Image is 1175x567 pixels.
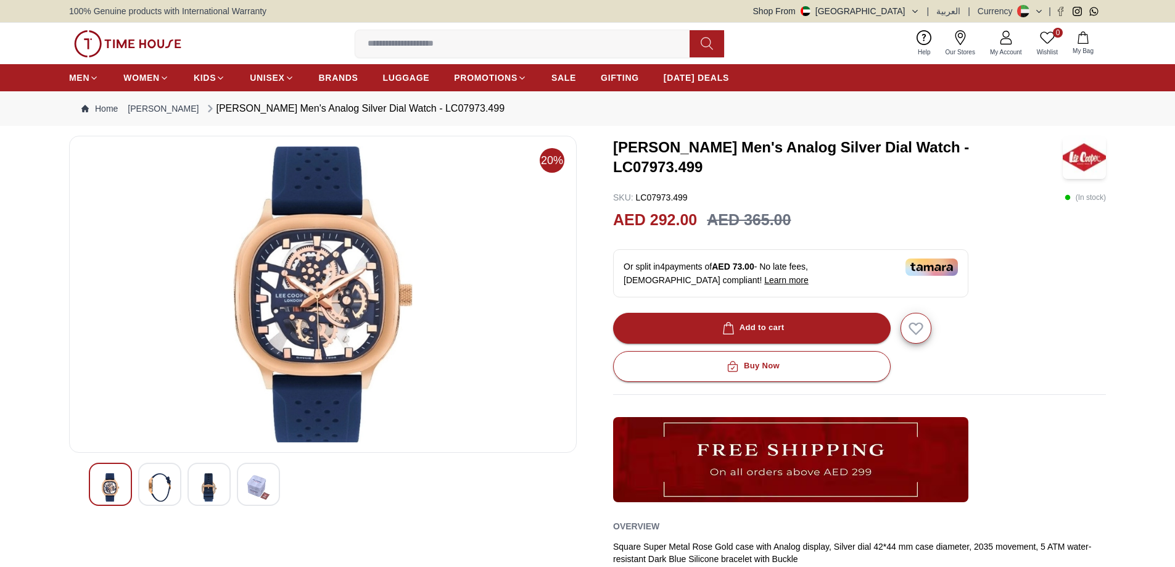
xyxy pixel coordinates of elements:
[123,72,160,84] span: WOMEN
[985,48,1027,57] span: My Account
[454,72,517,84] span: PROMOTIONS
[319,67,358,89] a: BRANDS
[720,321,785,335] div: Add to cart
[905,259,958,276] img: Tamara
[613,138,1063,177] h3: [PERSON_NAME] Men's Analog Silver Dial Watch - LC07973.499
[712,262,754,271] span: AED 73.00
[250,67,294,89] a: UNISEX
[74,30,181,57] img: ...
[910,28,938,59] a: Help
[69,72,89,84] span: MEN
[613,540,1106,565] div: Square Super Metal Rose Gold case with Analog display, Silver dial 42*44 mm case diameter, 2035 m...
[69,5,266,17] span: 100% Genuine products with International Warranty
[454,67,527,89] a: PROMOTIONS
[1065,29,1101,58] button: My Bag
[247,473,270,502] img: Lee Cooper Men's Analog Silver Dial Watch - LC07973.499
[1049,5,1051,17] span: |
[551,72,576,84] span: SALE
[801,6,810,16] img: United Arab Emirates
[753,5,920,17] button: Shop From[GEOGRAPHIC_DATA]
[764,275,809,285] span: Learn more
[551,67,576,89] a: SALE
[1065,191,1106,204] p: ( In stock )
[936,5,960,17] button: العربية
[198,473,220,502] img: Lee Cooper Men's Analog Silver Dial Watch - LC07973.499
[724,359,780,373] div: Buy Now
[613,313,891,344] button: Add to cart
[978,5,1018,17] div: Currency
[123,67,169,89] a: WOMEN
[941,48,980,57] span: Our Stores
[319,72,358,84] span: BRANDS
[601,72,639,84] span: GIFTING
[927,5,930,17] span: |
[707,209,791,232] h3: AED 365.00
[69,91,1106,126] nav: Breadcrumb
[613,191,688,204] p: LC07973.499
[613,192,633,202] span: SKU :
[913,48,936,57] span: Help
[1089,7,1099,16] a: Whatsapp
[81,102,118,115] a: Home
[1068,46,1099,56] span: My Bag
[664,72,729,84] span: [DATE] DEALS
[613,249,968,297] div: Or split in 4 payments of - No late fees, [DEMOGRAPHIC_DATA] compliant!
[80,146,566,442] img: Lee Cooper Men's Analog Silver Dial Watch - LC07973.499
[194,67,225,89] a: KIDS
[250,72,284,84] span: UNISEX
[99,473,122,502] img: Lee Cooper Men's Analog Silver Dial Watch - LC07973.499
[128,102,199,115] a: [PERSON_NAME]
[613,517,659,536] h2: Overview
[1029,28,1065,59] a: 0Wishlist
[664,67,729,89] a: [DATE] DEALS
[204,101,505,116] div: [PERSON_NAME] Men's Analog Silver Dial Watch - LC07973.499
[1056,7,1065,16] a: Facebook
[383,67,430,89] a: LUGGAGE
[149,473,171,502] img: Lee Cooper Men's Analog Silver Dial Watch - LC07973.499
[69,67,99,89] a: MEN
[613,417,968,502] img: ...
[383,72,430,84] span: LUGGAGE
[1032,48,1063,57] span: Wishlist
[1073,7,1082,16] a: Instagram
[194,72,216,84] span: KIDS
[1063,136,1106,179] img: Lee Cooper Men's Analog Silver Dial Watch - LC07973.499
[1053,28,1063,38] span: 0
[613,209,697,232] h2: AED 292.00
[613,351,891,382] button: Buy Now
[601,67,639,89] a: GIFTING
[938,28,983,59] a: Our Stores
[540,148,564,173] span: 20%
[968,5,970,17] span: |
